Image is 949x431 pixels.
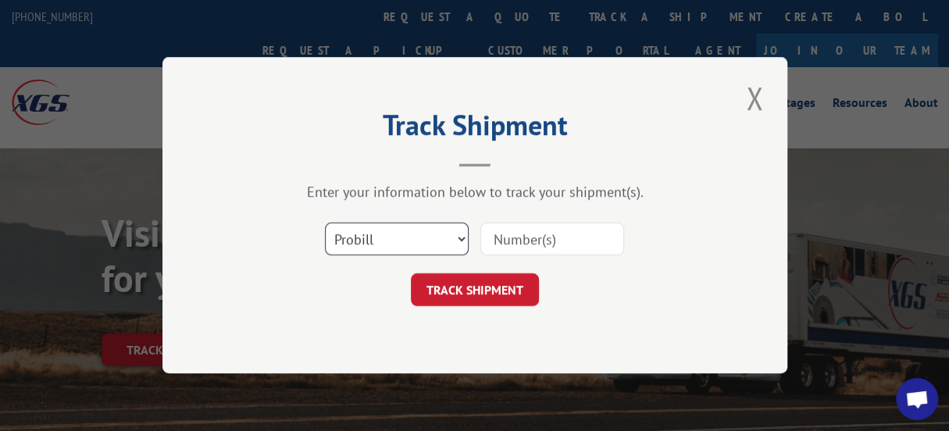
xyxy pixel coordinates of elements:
a: Open chat [896,378,938,420]
button: Close modal [741,77,768,119]
h2: Track Shipment [241,114,709,144]
div: Enter your information below to track your shipment(s). [241,183,709,201]
button: TRACK SHIPMENT [411,274,539,307]
input: Number(s) [480,223,624,256]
